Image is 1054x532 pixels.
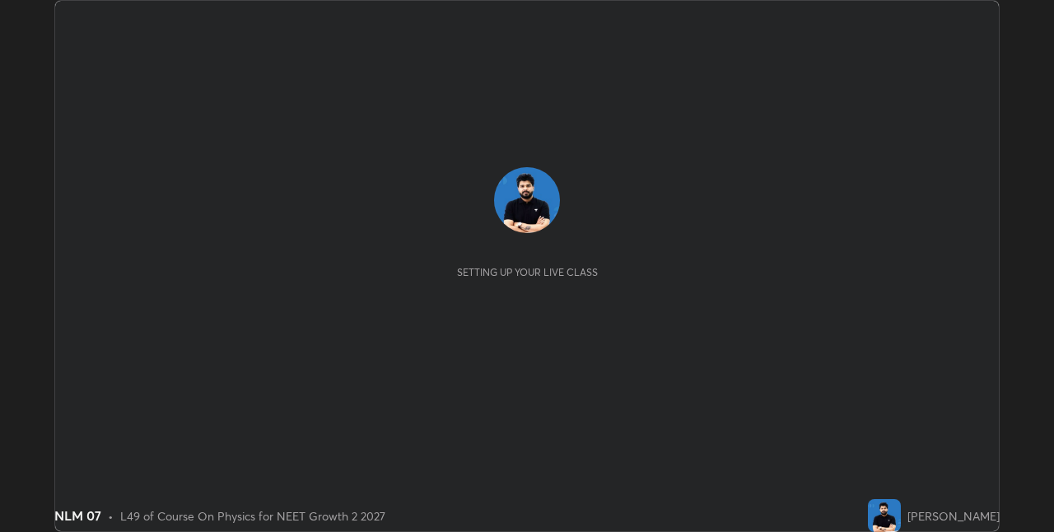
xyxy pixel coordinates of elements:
div: NLM 07 [54,506,101,525]
img: 83a18a2ccf0346ec988349b1c8dfe260.jpg [868,499,901,532]
div: [PERSON_NAME] [907,507,1000,525]
img: 83a18a2ccf0346ec988349b1c8dfe260.jpg [494,167,560,233]
div: Setting up your live class [457,266,598,278]
div: • [108,507,114,525]
div: L49 of Course On Physics for NEET Growth 2 2027 [120,507,385,525]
